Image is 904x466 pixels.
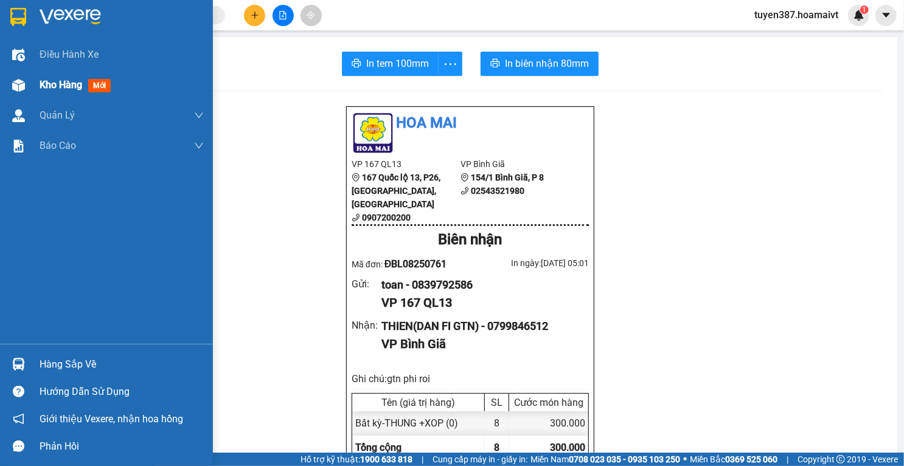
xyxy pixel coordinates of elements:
[787,453,788,466] span: |
[40,79,82,91] span: Kho hàng
[40,138,76,153] span: Báo cáo
[273,5,294,26] button: file-add
[875,5,897,26] button: caret-down
[690,453,777,466] span: Miền Bắc
[381,293,579,312] div: VP 167 QL13
[505,56,589,71] span: In biên nhận 80mm
[352,318,381,333] div: Nhận :
[40,355,204,374] div: Hàng sắp về
[494,442,499,453] span: 8
[352,371,589,386] div: Ghi chú: gtn phi roi
[10,12,29,24] span: Gửi:
[251,11,259,19] span: plus
[352,256,470,272] div: Mã đơn:
[10,8,26,26] img: logo-vxr
[422,453,423,466] span: |
[104,10,189,25] div: Bình Giã
[104,54,189,71] div: 0799846512
[355,397,481,408] div: Tên (giá trị hàng)
[854,10,864,21] img: icon-new-feature
[381,276,579,293] div: toan - 0839792586
[471,173,544,182] b: 154/1 Bình Giã, P 8
[352,112,589,135] li: Hoa Mai
[10,10,96,25] div: 167 QL13
[104,25,189,54] div: THIEN(DAN FI GTN)
[12,358,25,371] img: warehouse-icon
[12,140,25,152] img: solution-icon
[13,440,24,452] span: message
[352,173,440,209] b: 167 Quốc lộ 13, P26, [GEOGRAPHIC_DATA], [GEOGRAPHIC_DATA]
[13,413,24,425] span: notification
[12,109,25,122] img: warehouse-icon
[301,453,412,466] span: Hỗ trợ kỹ thuật:
[509,411,588,435] div: 300.000
[40,47,99,62] span: Điều hành xe
[569,454,680,464] strong: 0708 023 035 - 0935 103 250
[530,453,680,466] span: Miền Nam
[307,11,315,19] span: aim
[481,52,599,76] button: printerIn biên nhận 80mm
[12,49,25,61] img: warehouse-icon
[352,58,361,70] span: printer
[439,57,462,72] span: more
[40,437,204,456] div: Phản hồi
[13,386,24,397] span: question-circle
[488,397,506,408] div: SL
[862,5,866,14] span: 1
[10,25,96,39] div: toan
[381,335,579,354] div: VP Bình Giã
[550,442,585,453] span: 300.000
[490,58,500,70] span: printer
[471,186,524,196] b: 02543521980
[485,411,509,435] div: 8
[9,78,97,93] div: 300.000
[40,383,204,401] div: Hướng dẫn sử dụng
[384,258,447,270] span: ĐBL08250761
[244,5,265,26] button: plus
[461,173,469,182] span: environment
[362,213,411,222] b: 0907200200
[352,157,461,171] li: VP 167 QL13
[355,417,458,429] span: Bất kỳ - THUNG +XOP (0)
[301,5,322,26] button: aim
[40,411,183,427] span: Giới thiệu Vexere, nhận hoa hồng
[342,52,439,76] button: printerIn tem 100mm
[836,455,845,464] span: copyright
[352,213,360,222] span: phone
[194,141,204,151] span: down
[725,454,777,464] strong: 0369 525 060
[433,453,527,466] span: Cung cấp máy in - giấy in:
[104,12,133,24] span: Nhận:
[352,228,589,252] div: Biên nhận
[40,108,75,123] span: Quản Lý
[470,256,589,270] div: In ngày: [DATE] 05:01
[683,457,687,462] span: ⚪️
[9,80,21,92] span: R :
[355,442,402,453] span: Tổng cộng
[461,187,469,195] span: phone
[279,11,287,19] span: file-add
[352,173,360,182] span: environment
[512,397,585,408] div: Cước món hàng
[860,5,869,14] sup: 1
[352,276,381,292] div: Gửi :
[438,52,462,76] button: more
[366,56,429,71] span: In tem 100mm
[352,112,394,154] img: logo.jpg
[745,7,848,22] span: tuyen387.hoamaivt
[381,318,579,335] div: THIEN(DAN FI GTN) - 0799846512
[10,39,96,57] div: 0839792586
[12,79,25,92] img: warehouse-icon
[461,157,569,171] li: VP Bình Giã
[194,111,204,120] span: down
[88,79,111,92] span: mới
[881,10,892,21] span: caret-down
[360,454,412,464] strong: 1900 633 818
